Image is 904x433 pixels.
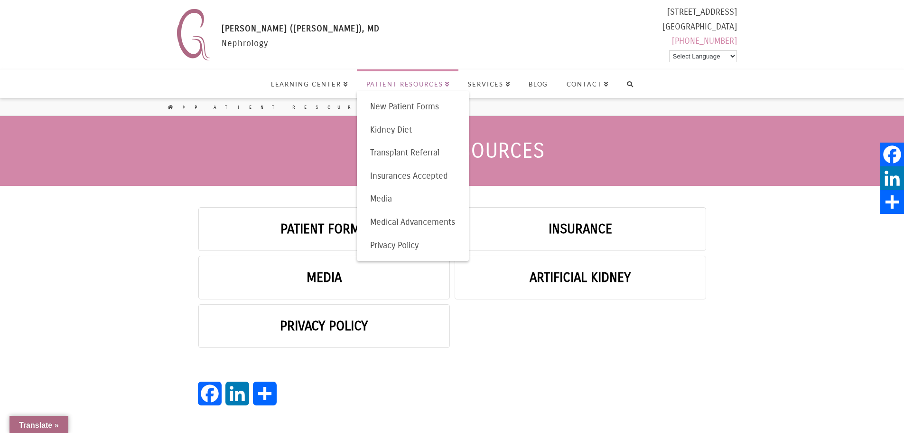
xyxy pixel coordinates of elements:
span: Learning Center [271,81,348,87]
span: Transplant Referral [370,147,439,158]
div: Powered by [662,48,737,64]
a: Services [458,69,519,98]
span: Blog [529,81,549,87]
a: Patient Resources [357,69,459,98]
span: Services [468,81,511,87]
select: Language Translate Widget [669,50,737,62]
a: Patient Forms [198,207,450,251]
a: Insurance [455,207,706,251]
div: Nephrology [222,21,380,64]
span: Patient Resources [366,81,450,87]
span: Contact [567,81,609,87]
span: Medical Advancements [370,217,455,227]
a: Privacy Policy [357,234,469,257]
a: Patient Resources [195,104,394,111]
a: Artificial Kidney [455,256,706,299]
span: Media [370,193,392,204]
a: Facebook [196,382,224,415]
a: Privacy Policy [198,304,450,348]
a: LinkedIn [880,166,904,190]
a: Learning Center [261,69,357,98]
span: Insurances Accepted [370,171,448,181]
a: Blog [519,69,557,98]
span: Kidney Diet [370,125,412,135]
img: Nephrology [172,5,214,64]
div: [STREET_ADDRESS] [GEOGRAPHIC_DATA] [662,5,737,52]
a: Transplant Referral [357,141,469,164]
span: New Patient Forms [370,101,439,112]
a: Kidney Diet [357,118,469,142]
a: Facebook [880,143,904,166]
span: Privacy Policy [370,240,419,250]
a: Contact [557,69,618,98]
a: Share [251,382,279,415]
span: [PERSON_NAME] ([PERSON_NAME]), MD [222,23,380,34]
a: Media [357,187,469,211]
a: New Patient Forms [357,95,469,118]
a: [PHONE_NUMBER] [672,36,737,46]
a: LinkedIn [224,382,251,415]
span: Translate » [19,421,59,429]
a: Medical Advancements [357,211,469,234]
a: Insurances Accepted [357,164,469,188]
a: Media [198,256,450,299]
